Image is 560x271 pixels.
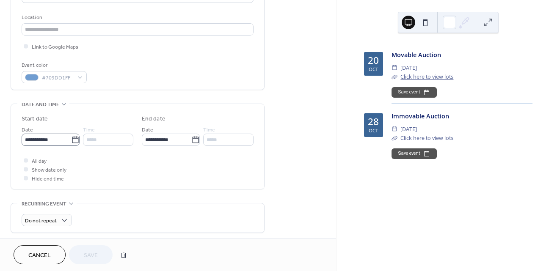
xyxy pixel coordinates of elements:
div: ​ [392,125,397,134]
button: Cancel [14,245,66,264]
div: End date [142,115,166,123]
div: Oct [369,67,378,71]
span: Link to Google Maps [32,43,78,52]
a: Immovable Auction [392,112,449,120]
div: Start date [22,115,48,123]
span: #709DD1FF [42,74,73,82]
div: Event color [22,61,85,70]
div: 28 [368,117,379,127]
div: ​ [392,63,397,72]
span: Show date only [32,166,66,175]
a: Click here to view lots [400,73,453,80]
span: Do not repeat [25,216,57,226]
div: ​ [392,72,397,81]
button: Save event [392,148,437,159]
span: Recurring event [22,200,66,208]
button: Save event [392,87,437,97]
div: Oct [369,128,378,133]
a: Click here to view lots [400,134,453,142]
span: Hide end time [32,175,64,183]
span: Date and time [22,100,59,109]
span: [DATE] [400,125,417,134]
div: Location [22,13,252,22]
div: 20 [368,56,379,66]
span: All day [32,157,47,166]
span: Date [22,126,33,134]
span: Cancel [28,251,51,260]
span: Date [142,126,153,134]
span: Time [83,126,95,134]
span: [DATE] [400,63,417,72]
a: Movable Auction [392,51,441,59]
div: ​ [392,134,397,142]
span: Time [203,126,215,134]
